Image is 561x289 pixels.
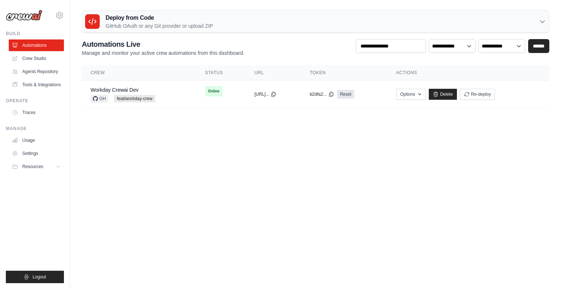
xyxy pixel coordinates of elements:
div: Operate [6,98,64,104]
th: Actions [388,65,549,80]
p: Manage and monitor your active crew automations from this dashboard. [82,49,244,57]
button: Resources [9,161,64,172]
span: Logout [33,274,46,280]
h3: Deploy from Code [106,14,213,22]
th: Crew [82,65,196,80]
img: Logo [6,10,42,21]
a: Automations [9,39,64,51]
p: GitHub OAuth or any Git provider or upload ZIP [106,22,213,30]
a: Usage [9,134,64,146]
a: Delete [429,89,457,100]
a: Workday Crewai Dev [91,87,138,93]
h2: Automations Live [82,39,244,49]
button: Logout [6,271,64,283]
th: Token [301,65,388,80]
a: Reset [337,90,354,99]
a: Traces [9,107,64,118]
th: URL [246,65,301,80]
button: Re-deploy [460,89,495,100]
div: Manage [6,126,64,132]
span: Online [205,86,222,96]
a: Settings [9,148,64,159]
a: Tools & Integrations [9,79,64,91]
span: GH [91,95,108,102]
button: b2dfa2... [310,91,334,97]
span: feat/workday-crew [114,95,155,102]
button: Options [396,89,426,100]
span: Resources [22,164,43,170]
div: Build [6,31,64,37]
th: Status [196,65,246,80]
a: Crew Studio [9,53,64,64]
a: Agents Repository [9,66,64,77]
